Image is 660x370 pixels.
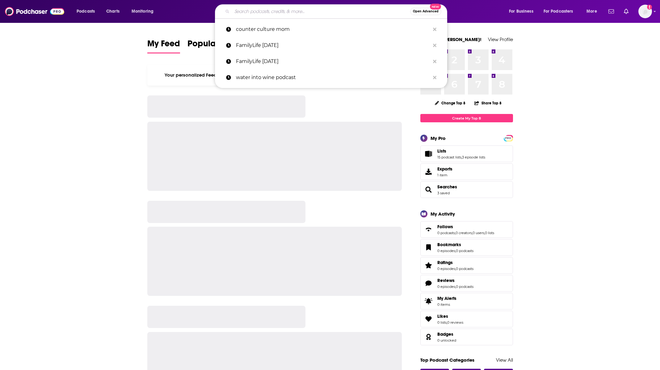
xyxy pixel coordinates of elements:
[455,284,456,289] span: ,
[437,313,463,319] a: Likes
[215,21,447,37] a: counter culture mom
[461,155,462,159] span: ,
[147,38,180,53] a: My Feed
[132,7,153,16] span: Monitoring
[437,278,473,283] a: Reviews
[236,69,430,86] p: water into wine podcast
[582,6,605,16] button: open menu
[236,53,430,69] p: FamilyLife today
[455,249,456,253] span: ,
[437,184,457,190] a: Searches
[5,6,64,17] img: Podchaser - Follow, Share and Rate Podcasts
[422,243,435,252] a: Bookmarks
[420,114,513,122] a: Create My Top 8
[215,69,447,86] a: water into wine podcast
[437,242,461,247] span: Bookmarks
[420,257,513,274] span: Ratings
[420,145,513,162] span: Lists
[147,38,180,53] span: My Feed
[187,38,240,53] a: Popular Feed
[431,135,446,141] div: My Pro
[420,293,513,309] a: My Alerts
[638,5,652,18] span: Logged in as ZoeJethani
[215,37,447,53] a: FamilyLife [DATE]
[422,315,435,323] a: Likes
[437,320,447,325] a: 0 lists
[509,7,533,16] span: For Business
[420,357,474,363] a: Top Podcast Categories
[430,4,441,10] span: New
[437,173,452,177] span: 1 item
[420,221,513,238] span: Follows
[437,278,455,283] span: Reviews
[236,21,430,37] p: counter culture mom
[496,357,513,363] a: View All
[456,231,472,235] a: 0 creators
[455,267,456,271] span: ,
[437,260,473,265] a: Ratings
[621,6,631,17] a: Show notifications dropdown
[236,37,430,53] p: FamilyLife today
[422,225,435,234] a: Follows
[586,7,597,16] span: More
[147,65,402,86] div: Your personalized Feed is curated based on the Podcasts, Creators, Users, and Lists that you Follow.
[431,99,469,107] button: Change Top 8
[420,163,513,180] a: Exports
[437,224,453,229] span: Follows
[422,279,435,288] a: Reviews
[420,329,513,345] span: Badges
[437,242,473,247] a: Bookmarks
[420,36,481,42] a: Welcome [PERSON_NAME]!
[505,136,512,140] a: PRO
[437,302,456,307] span: 0 items
[437,166,452,172] span: Exports
[221,4,453,19] div: Search podcasts, credits, & more...
[437,231,455,235] a: 0 podcasts
[215,53,447,69] a: FamilyLife [DATE]
[232,6,410,16] input: Search podcasts, credits, & more...
[505,136,512,141] span: PRO
[420,311,513,327] span: Likes
[422,167,435,176] span: Exports
[422,261,435,270] a: Ratings
[437,284,455,289] a: 0 episodes
[456,249,473,253] a: 0 podcasts
[127,6,162,16] button: open menu
[447,320,463,325] a: 0 reviews
[437,338,456,343] a: 0 unlocked
[544,7,573,16] span: For Podcasters
[647,5,652,10] svg: Add a profile image
[422,185,435,194] a: Searches
[106,7,120,16] span: Charts
[72,6,103,16] button: open menu
[420,181,513,198] span: Searches
[606,6,616,17] a: Show notifications dropdown
[456,267,473,271] a: 0 podcasts
[485,231,494,235] a: 0 lists
[437,313,448,319] span: Likes
[77,7,95,16] span: Podcasts
[474,97,502,109] button: Share Top 8
[437,155,461,159] a: 15 podcast lists
[437,249,455,253] a: 0 episodes
[484,231,485,235] span: ,
[462,155,485,159] a: 3 episode lists
[420,275,513,292] span: Reviews
[437,260,453,265] span: Ratings
[437,331,456,337] a: Badges
[437,296,456,301] span: My Alerts
[437,331,453,337] span: Badges
[422,333,435,341] a: Badges
[437,148,446,154] span: Lists
[413,10,439,13] span: Open Advanced
[187,38,240,53] span: Popular Feed
[102,6,123,16] a: Charts
[437,148,485,154] a: Lists
[488,36,513,42] a: View Profile
[473,231,484,235] a: 0 users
